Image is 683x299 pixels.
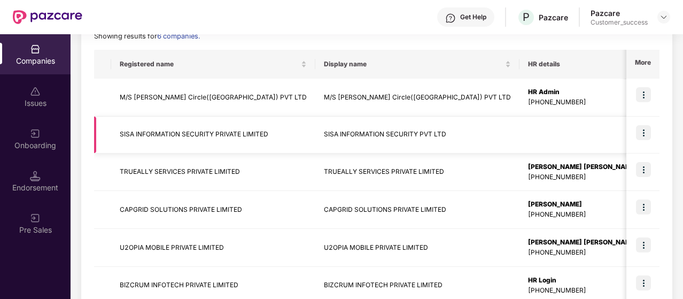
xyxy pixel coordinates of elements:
div: [PHONE_NUMBER] [528,97,638,108]
img: svg+xml;base64,PHN2ZyB3aWR0aD0iMTQuNSIgaGVpZ2h0PSIxNC41IiB2aWV3Qm94PSIwIDAgMTYgMTYiIGZpbGw9Im5vbm... [30,171,41,181]
div: HR Admin [528,87,638,97]
div: [PHONE_NUMBER] [528,172,638,182]
span: Showing results for [94,32,200,40]
th: More [626,50,659,79]
td: U2OPIA MOBILE PRIVATE LIMITED [315,229,519,267]
img: icon [636,125,651,140]
td: SISA INFORMATION SECURITY PRIVATE LIMITED [111,117,315,154]
img: svg+xml;base64,PHN2ZyBpZD0iSXNzdWVzX2Rpc2FibGVkIiB4bWxucz0iaHR0cDovL3d3dy53My5vcmcvMjAwMC9zdmciIH... [30,86,41,97]
td: M/S [PERSON_NAME] Circle([GEOGRAPHIC_DATA]) PVT LTD [315,79,519,117]
img: icon [636,275,651,290]
img: icon [636,87,651,102]
td: CAPGRID SOLUTIONS PRIVATE LIMITED [111,191,315,229]
div: Pazcare [591,8,648,18]
img: icon [636,200,651,214]
img: New Pazcare Logo [13,10,82,24]
div: [PERSON_NAME] [PERSON_NAME] [528,237,638,248]
img: icon [636,237,651,252]
td: SISA INFORMATION SECURITY PVT LTD [315,117,519,154]
img: icon [636,162,651,177]
td: CAPGRID SOLUTIONS PRIVATE LIMITED [315,191,519,229]
div: [PHONE_NUMBER] [528,248,638,258]
img: svg+xml;base64,PHN2ZyBpZD0iRHJvcGRvd24tMzJ4MzIiIHhtbG5zPSJodHRwOi8vd3d3LnczLm9yZy8yMDAwL3N2ZyIgd2... [659,13,668,21]
th: HR details [519,50,646,79]
img: svg+xml;base64,PHN2ZyBpZD0iSGVscC0zMngzMiIgeG1sbnM9Imh0dHA6Ly93d3cudzMub3JnLzIwMDAvc3ZnIiB3aWR0aD... [445,13,456,24]
div: [PERSON_NAME] [PERSON_NAME] [528,162,638,172]
div: HR Login [528,275,638,286]
div: Pazcare [539,12,568,22]
th: Display name [315,50,519,79]
td: TRUEALLY SERVICES PRIVATE LIMITED [315,154,519,191]
span: Display name [324,60,503,68]
img: svg+xml;base64,PHN2ZyB3aWR0aD0iMjAiIGhlaWdodD0iMjAiIHZpZXdCb3g9IjAgMCAyMCAyMCIgZmlsbD0ibm9uZSIgeG... [30,213,41,224]
span: P [523,11,530,24]
img: svg+xml;base64,PHN2ZyB3aWR0aD0iMjAiIGhlaWdodD0iMjAiIHZpZXdCb3g9IjAgMCAyMCAyMCIgZmlsbD0ibm9uZSIgeG... [30,128,41,139]
td: M/S [PERSON_NAME] Circle([GEOGRAPHIC_DATA]) PVT LTD [111,79,315,117]
td: TRUEALLY SERVICES PRIVATE LIMITED [111,154,315,191]
div: [PHONE_NUMBER] [528,210,638,220]
th: Registered name [111,50,315,79]
span: Registered name [120,60,299,68]
div: Customer_success [591,18,648,27]
div: [PHONE_NUMBER] [528,286,638,296]
div: [PERSON_NAME] [528,200,638,210]
img: svg+xml;base64,PHN2ZyBpZD0iQ29tcGFuaWVzIiB4bWxucz0iaHR0cDovL3d3dy53My5vcmcvMjAwMC9zdmciIHdpZHRoPS... [30,44,41,55]
td: U2OPIA MOBILE PRIVATE LIMITED [111,229,315,267]
div: Get Help [460,13,486,21]
span: 6 companies. [157,32,200,40]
